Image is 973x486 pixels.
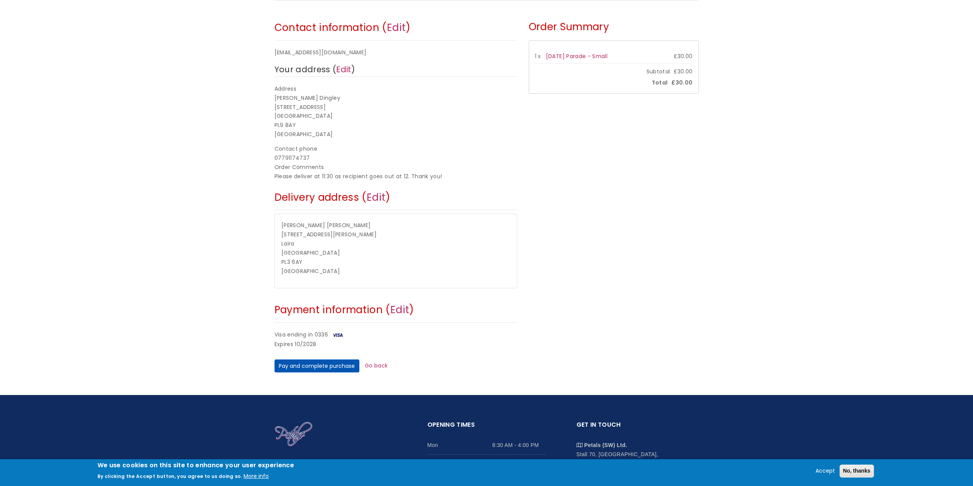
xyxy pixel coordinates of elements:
[320,94,340,102] span: Dingley
[275,330,517,340] div: Visa ending in 0336
[840,465,874,478] button: No, thanks
[577,435,695,477] li: Stall 70, [GEOGRAPHIC_DATA], [GEOGRAPHIC_DATA], [STREET_ADDRESS]
[427,435,546,455] li: Mon
[281,267,340,275] span: [GEOGRAPHIC_DATA]
[281,221,325,229] span: [PERSON_NAME]
[281,240,294,247] span: Laira
[275,103,326,111] span: [STREET_ADDRESS]
[275,112,333,120] span: [GEOGRAPHIC_DATA]
[275,421,313,447] img: Home
[275,303,414,317] span: Payment information ( )
[281,231,377,238] span: [STREET_ADDRESS][PERSON_NAME]
[275,340,517,349] div: Expires 10/2028
[336,64,351,75] a: Edit
[427,455,546,475] li: Tue
[275,64,355,75] span: Your address ( )
[648,78,672,88] span: Total
[275,172,517,181] div: Please deliver at 11:30 as recipient goes out at 12. Thank you!
[275,94,318,102] span: [PERSON_NAME]
[97,461,294,470] h2: We use cookies on this site to enhance your user experience
[275,121,296,129] span: PL9 8AY
[275,145,517,154] div: Contact phone
[535,50,546,63] td: 1 x
[529,17,699,39] h3: Order Summary
[658,50,693,63] td: £30.00
[671,78,692,88] span: £30.00
[281,249,340,257] span: [GEOGRAPHIC_DATA]
[275,48,517,57] div: [EMAIL_ADDRESS][DOMAIN_NAME]
[643,67,674,76] span: Subtotal
[281,258,302,266] span: PL3 6AY
[365,362,388,369] a: Go back
[244,472,269,481] button: More info
[275,130,333,138] span: [GEOGRAPHIC_DATA]
[275,163,517,172] div: Order Comments
[390,303,409,317] a: Edit
[275,190,390,204] span: Delivery address ( )
[275,85,517,94] div: Address
[427,420,546,435] h2: Opening Times
[577,420,695,435] h2: Get in touch
[327,221,371,229] span: [PERSON_NAME]
[492,440,546,450] span: 8:30 AM - 4:00 PM
[275,359,359,372] button: Pay and complete purchase
[275,154,517,163] div: 07791174737
[674,67,692,76] span: £30.00
[97,473,242,479] p: By clicking the Accept button, you agree to us doing so.
[387,21,406,34] a: Edit
[812,466,838,476] button: Accept
[584,442,627,448] strong: Petals (SW) Ltd.
[275,21,411,34] span: Contact information ( )
[367,190,385,204] a: Edit
[546,52,608,60] a: [DATE] Parade - Small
